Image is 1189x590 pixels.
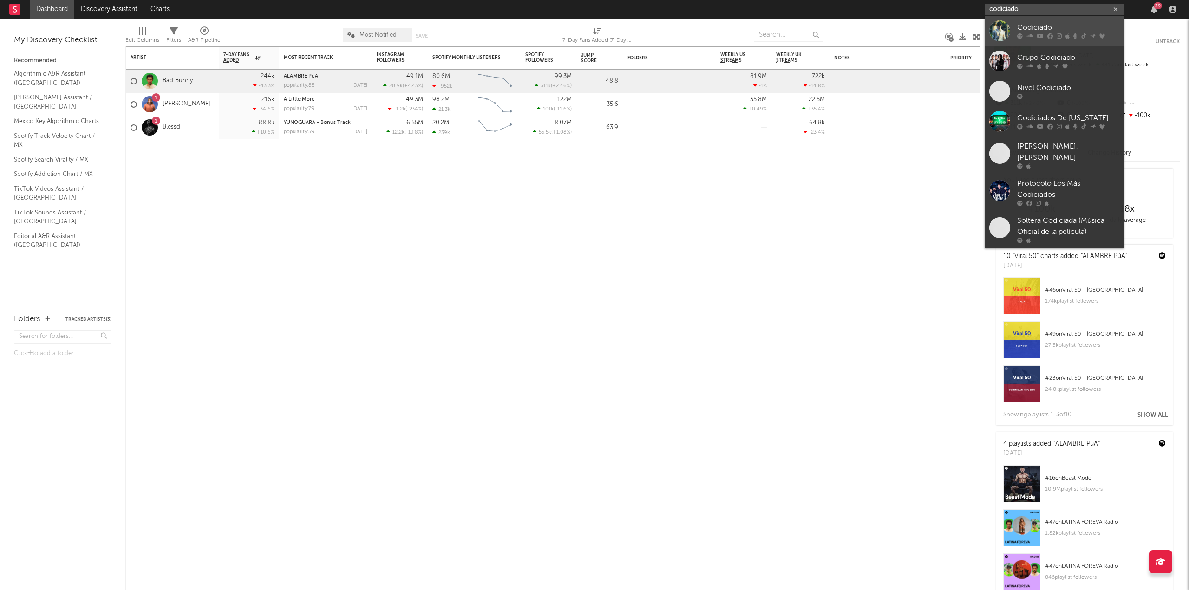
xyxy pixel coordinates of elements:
[562,35,632,46] div: 7-Day Fans Added (7-Day Fans Added)
[432,130,450,136] div: 239k
[163,77,193,85] a: Bad Bunny
[985,46,1124,76] a: Grupo Codiciado
[166,35,181,46] div: Filters
[284,97,314,102] a: A Little More
[1003,409,1071,421] div: Showing playlist s 1- 3 of 10
[432,83,452,89] div: -952k
[352,130,367,135] div: [DATE]
[581,99,618,110] div: 35.6
[543,107,554,112] span: 101k
[985,16,1124,46] a: Codiciado
[14,131,102,150] a: Spotify Track Velocity Chart / MX
[553,130,570,135] span: +1.08 %
[834,55,927,61] div: Notes
[14,35,111,46] div: My Discovery Checklist
[252,129,274,135] div: +10.6 %
[188,35,221,46] div: A&R Pipeline
[581,122,618,133] div: 63.9
[996,365,1173,409] a: #23onViral 50 - [GEOGRAPHIC_DATA]24.8kplaylist followers
[743,106,767,112] div: +0.49 %
[1084,215,1170,226] div: daily average
[1156,37,1180,46] button: Untrack
[996,465,1173,509] a: #16onBeast Mode10.9Mplaylist followers
[125,23,159,50] div: Edit Columns
[539,130,551,135] span: 55.5k
[1045,561,1166,572] div: # 47 on LATINA FOREVA Radio
[284,83,314,88] div: popularity: 85
[996,277,1173,321] a: #46onViral 50 - [GEOGRAPHIC_DATA]174kplaylist followers
[253,83,274,89] div: -43.3 %
[1084,204,1170,215] div: 18 x
[432,73,450,79] div: 80.6M
[432,97,450,103] div: 98.2M
[950,55,987,61] div: Priority
[284,74,318,79] a: ALAMBRE PúA
[388,106,423,112] div: ( )
[284,106,314,111] div: popularity: 79
[392,130,405,135] span: 12.2k
[581,52,604,64] div: Jump Score
[1045,373,1166,384] div: # 23 on Viral 50 - [GEOGRAPHIC_DATA]
[14,184,102,203] a: TikTok Videos Assistant / [GEOGRAPHIC_DATA]
[985,106,1124,136] a: Codiciados De [US_STATE]
[14,314,40,325] div: Folders
[474,93,516,116] svg: Chart title
[1045,528,1166,539] div: 1.82k playlist followers
[432,106,451,112] div: 21.3k
[804,129,825,135] div: -23.4 %
[1045,517,1166,528] div: # 47 on LATINA FOREVA Radio
[809,120,825,126] div: 64.8k
[754,28,823,42] input: Search...
[223,52,253,63] span: 7-Day Fans Added
[261,73,274,79] div: 244k
[535,83,572,89] div: ( )
[985,76,1124,106] a: Nivel Codiciado
[985,174,1124,211] a: Protocolo Los Más Codiciados
[383,83,423,89] div: ( )
[406,97,423,103] div: 49.3M
[776,52,811,63] span: Weekly UK Streams
[284,120,351,125] a: YUNOGUARA - Bonus Track
[284,130,314,135] div: popularity: 59
[131,55,200,60] div: Artist
[406,130,422,135] span: -13.8 %
[352,106,367,111] div: [DATE]
[386,129,423,135] div: ( )
[474,70,516,93] svg: Chart title
[1151,6,1157,13] button: 39
[284,120,367,125] div: YUNOGUARA - Bonus Track
[359,32,397,38] span: Most Notified
[14,348,111,359] div: Click to add a folder.
[562,23,632,50] div: 7-Day Fans Added (7-Day Fans Added)
[1003,261,1127,271] div: [DATE]
[809,97,825,103] div: 22.5M
[985,211,1124,248] a: Soltera Codiciada (Música Oficial de la película)
[284,97,367,102] div: A Little More
[1118,110,1180,122] div: -100k
[14,92,102,111] a: [PERSON_NAME] Assistant / [GEOGRAPHIC_DATA]
[1017,52,1119,64] div: Grupo Codiciado
[533,129,572,135] div: ( )
[284,55,353,60] div: Most Recent Track
[416,33,428,39] button: Save
[1045,473,1166,484] div: # 16 on Beast Mode
[259,120,274,126] div: 88.8k
[1017,22,1119,33] div: Codiciado
[407,107,422,112] span: -234 %
[537,106,572,112] div: ( )
[1017,141,1119,163] div: [PERSON_NAME],[PERSON_NAME]
[750,97,767,103] div: 35.8M
[1045,329,1166,340] div: # 49 on Viral 50 - [GEOGRAPHIC_DATA]
[985,136,1124,174] a: [PERSON_NAME],[PERSON_NAME]
[1045,340,1166,351] div: 27.3k playlist followers
[284,74,367,79] div: ALAMBRE PúA
[474,116,516,139] svg: Chart title
[1045,572,1166,583] div: 846 playlist followers
[406,73,423,79] div: 49.1M
[1045,285,1166,296] div: # 46 on Viral 50 - [GEOGRAPHIC_DATA]
[1045,296,1166,307] div: 174k playlist followers
[1045,484,1166,495] div: 10.9M playlist followers
[1003,439,1100,449] div: 4 playlists added
[985,4,1124,15] input: Search for artists
[1003,449,1100,458] div: [DATE]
